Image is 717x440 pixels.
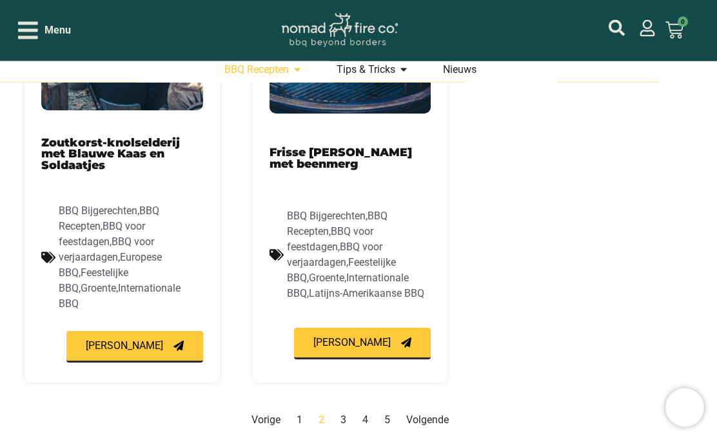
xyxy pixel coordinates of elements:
a: [PERSON_NAME] [294,328,431,360]
iframe: Brevo live chat [665,388,704,427]
span: , , , , , , , [287,210,424,300]
a: Latijns-Amerikaanse BBQ [309,288,424,300]
span: [PERSON_NAME] [86,341,163,352]
a: BBQ voor verjaardagen [59,236,154,264]
a: 4 [362,414,368,426]
a: BBQ Bijgerechten [59,205,137,217]
a: BBQ voor feestdagen [59,221,145,248]
span: Menu [44,23,71,38]
a: Internationale BBQ [287,272,409,300]
span: 2 [319,414,324,426]
span: 0 [678,17,688,27]
a: Vorige [251,414,280,426]
a: Europese BBQ [59,252,162,279]
a: BBQ Bijgerechten [287,210,366,223]
nav: Paginering [25,413,676,428]
span: [PERSON_NAME] [313,338,391,348]
a: BBQ voor verjaardagen [287,241,382,269]
a: Zoutkorst-knolselderij met Blauwe Kaas en Soldaatjes [41,136,180,172]
a: Nieuws [443,62,476,77]
a: [PERSON_NAME] [66,332,203,363]
a: mijn account [639,20,656,37]
a: BBQ voor feestdagen [287,226,373,254]
a: Groente [81,283,116,295]
a: Groente [309,272,344,285]
a: 5 [384,414,390,426]
a: Internationale BBQ [59,283,181,310]
img: Nomad Logo [282,14,398,48]
div: Open/Close Menu [18,19,71,42]
a: Volgende [406,414,449,426]
a: Frisse [PERSON_NAME] met beenmerg [270,146,412,171]
a: BBQ Recepten [59,205,159,233]
a: 0 [650,14,699,47]
a: mijn account [609,20,625,36]
a: Tips & Tricks [337,62,395,77]
a: 3 [340,414,346,426]
a: BBQ Recepten [224,62,289,77]
span: , , , , , , , [59,205,181,310]
a: Feestelijke BBQ [59,267,128,295]
a: 1 [297,414,302,426]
